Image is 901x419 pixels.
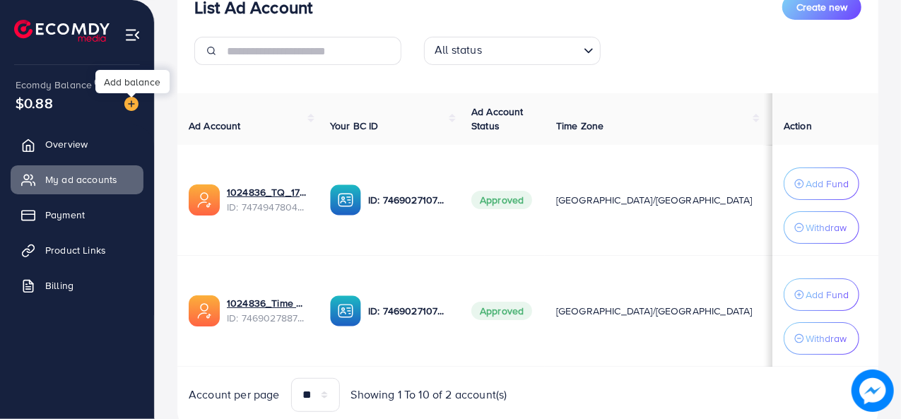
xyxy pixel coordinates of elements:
button: Add Fund [784,167,859,200]
span: Overview [45,137,88,151]
img: ic-ads-acc.e4c84228.svg [189,295,220,326]
img: menu [124,27,141,43]
a: Overview [11,130,143,158]
span: $0.88 [16,93,53,113]
div: Search for option [424,37,601,65]
p: Withdraw [806,219,847,236]
a: Product Links [11,236,143,264]
img: logo [14,20,110,42]
img: image [854,372,890,408]
span: Payment [45,208,85,222]
button: Withdraw [784,211,859,244]
span: My ad accounts [45,172,117,187]
img: image [124,97,139,111]
span: [GEOGRAPHIC_DATA]/[GEOGRAPHIC_DATA] [556,304,753,318]
p: Withdraw [806,330,847,347]
span: All status [432,39,485,61]
button: Withdraw [784,322,859,355]
span: Action [784,119,812,133]
span: Billing [45,278,73,293]
img: ic-ba-acc.ded83a64.svg [330,295,361,326]
button: Add Fund [784,278,859,311]
span: Ad Account Status [471,105,524,133]
a: 1024836_TQ_1740396927755 [227,185,307,199]
span: Product Links [45,243,106,257]
a: Billing [11,271,143,300]
span: Approved [471,191,532,209]
span: Your BC ID [330,119,379,133]
p: ID: 7469027107415490576 [368,191,449,208]
span: Ecomdy Balance [16,78,92,92]
img: ic-ads-acc.e4c84228.svg [189,184,220,216]
span: Time Zone [556,119,603,133]
span: Account per page [189,386,280,403]
div: <span class='underline'>1024836_Time Quest ADM_1739018582569</span></br>7469027887354789905 [227,296,307,325]
div: <span class='underline'>1024836_TQ_1740396927755</span></br>7474947804864823297 [227,185,307,214]
span: ID: 7469027887354789905 [227,311,307,325]
div: Add balance [95,70,170,93]
a: My ad accounts [11,165,143,194]
p: Add Fund [806,286,849,303]
p: ID: 7469027107415490576 [368,302,449,319]
img: ic-ba-acc.ded83a64.svg [330,184,361,216]
span: Approved [471,302,532,320]
p: Add Fund [806,175,849,192]
a: 1024836_Time Quest ADM_1739018582569 [227,296,307,310]
input: Search for option [486,40,578,61]
span: [GEOGRAPHIC_DATA]/[GEOGRAPHIC_DATA] [556,193,753,207]
span: Ad Account [189,119,241,133]
span: Showing 1 To 10 of 2 account(s) [351,386,507,403]
span: ID: 7474947804864823297 [227,200,307,214]
a: Payment [11,201,143,229]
